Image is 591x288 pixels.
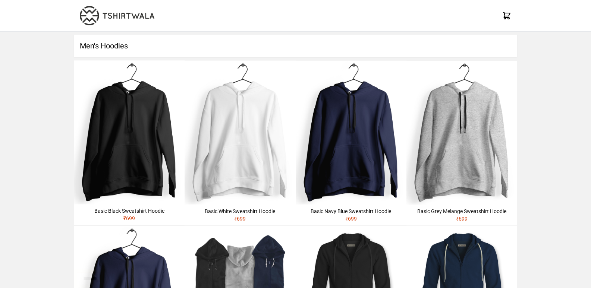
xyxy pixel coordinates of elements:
[74,35,517,57] h1: Men's Hoodies
[299,208,403,215] div: Basic Navy Blue Sweatshirt Hoodie
[74,60,185,204] img: hoodie-male-black-1.jpg
[409,208,514,215] div: Basic Grey Melange Sweatshirt Hoodie
[296,61,406,205] img: hoodie-male-navy-blue-1.jpg
[185,61,295,205] img: hoodie-male-white-1.jpg
[123,215,135,221] span: ₹ 699
[77,207,182,215] div: Basic Black Sweatshirt Hoodie
[345,216,357,222] span: ₹ 699
[74,60,185,225] a: Basic Black Sweatshirt Hoodie₹699
[188,208,292,215] div: Basic White Sweatshirt Hoodie
[406,61,517,205] img: hoodie-male-grey-melange-1.jpg
[406,61,517,225] a: Basic Grey Melange Sweatshirt Hoodie₹699
[185,61,295,225] a: Basic White Sweatshirt Hoodie₹699
[234,216,246,222] span: ₹ 699
[456,216,468,222] span: ₹ 699
[296,61,406,225] a: Basic Navy Blue Sweatshirt Hoodie₹699
[80,6,154,25] img: TW-LOGO-400-104.png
